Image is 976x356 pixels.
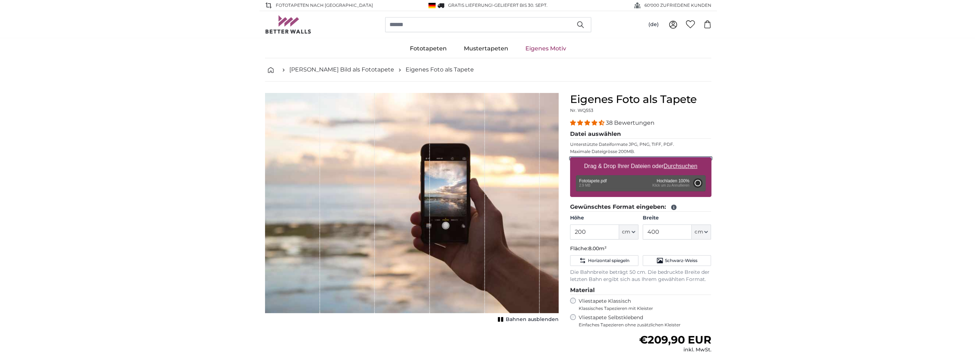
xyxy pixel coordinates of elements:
[643,255,711,266] button: Schwarz-Weiss
[695,228,703,236] span: cm
[579,314,711,328] label: Vliestapete Selbstklebend
[579,306,705,311] span: Klassisches Tapezieren mit Kleister
[665,258,697,263] span: Schwarz-Weiss
[265,58,711,81] nav: breadcrumbs
[265,15,312,34] img: Betterwalls
[492,3,548,8] span: -
[692,224,711,239] button: cm
[570,93,711,106] h1: Eigenes Foto als Tapete
[570,130,711,139] legend: Datei auswählen
[506,316,559,323] span: Bahnen ausblenden
[289,65,394,74] a: [PERSON_NAME] Bild als Fototapete
[579,322,711,328] span: Einfaches Tapezieren ohne zusätzlichen Kleister
[448,3,492,8] span: GRATIS Lieferung!
[570,149,711,154] p: Maximale Dateigrösse 200MB.
[643,18,664,31] button: (de)
[639,333,711,346] span: €209,90 EUR
[570,203,711,212] legend: Gewünschtes Format eingeben:
[428,3,436,8] img: Deutschland
[496,315,559,325] button: Bahnen ausblenden
[517,39,575,58] a: Eigenes Motiv
[570,108,593,113] span: Nr. WQ553
[570,286,711,295] legend: Material
[406,65,474,74] a: Eigenes Foto als Tapete
[570,269,711,283] p: Die Bahnbreite beträgt 50 cm. Die bedruckte Breite der letzten Bahn ergibt sich aus Ihrem gewählt...
[265,93,559,325] div: 1 of 1
[606,119,654,126] span: 38 Bewertungen
[588,258,629,263] span: Horizontal spiegeln
[644,2,711,9] span: 60'000 ZUFRIEDENE KUNDEN
[570,142,711,147] p: Unterstützte Dateiformate JPG, PNG, TIFF, PDF.
[622,228,630,236] span: cm
[639,346,711,353] div: inkl. MwSt.
[276,2,373,9] span: Fototapeten nach [GEOGRAPHIC_DATA]
[494,3,548,8] span: Geliefert bis 30. Sept.
[588,245,607,252] span: 8.00m²
[401,39,455,58] a: Fototapeten
[570,214,638,222] label: Höhe
[579,298,705,311] label: Vliestapete Klassisch
[581,159,700,173] label: Drag & Drop Ihrer Dateien oder
[570,119,606,126] span: 4.34 stars
[455,39,517,58] a: Mustertapeten
[643,214,711,222] label: Breite
[619,224,638,239] button: cm
[663,163,697,169] u: Durchsuchen
[570,245,711,252] p: Fläche:
[570,255,638,266] button: Horizontal spiegeln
